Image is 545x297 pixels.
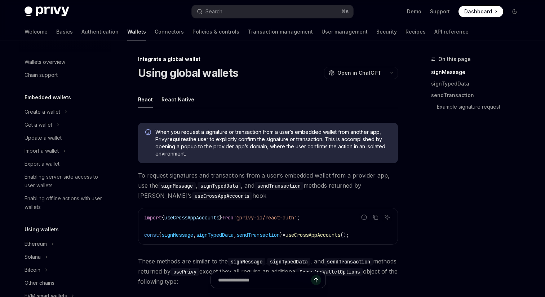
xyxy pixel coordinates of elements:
[431,78,526,89] a: signTypedData
[434,23,469,40] a: API reference
[218,272,311,288] input: Ask a question...
[464,8,492,15] span: Dashboard
[359,213,369,222] button: Report incorrect code
[56,23,73,40] a: Basics
[144,232,159,238] span: const
[25,194,107,211] div: Enabling offline actions with user wallets
[19,276,111,289] a: Other chains
[159,232,161,238] span: {
[280,232,283,238] span: }
[155,23,184,40] a: Connectors
[267,258,310,265] a: signTypedData
[376,23,397,40] a: Security
[205,7,226,16] div: Search...
[19,250,52,263] button: Solana
[19,170,111,192] a: Enabling server-side access to user wallets
[25,266,40,274] div: Bitcoin
[19,105,71,118] button: Create a wallet
[430,8,450,15] a: Support
[382,213,392,222] button: Ask AI
[19,157,111,170] a: Export a wallet
[25,172,107,190] div: Enabling server-side access to user wallets
[167,136,189,142] strong: requires
[228,258,265,265] a: signMessage
[25,147,59,155] div: Import a wallet
[192,192,252,200] code: useCrossAppAccounts
[145,129,152,136] svg: Info
[340,232,349,238] span: ();
[170,268,199,276] code: usePrivy
[19,192,111,214] a: Enabling offline actions with user wallets
[25,225,59,234] h5: Using wallets
[19,131,111,144] a: Update a wallet
[371,213,380,222] button: Copy the contents from the code block
[406,23,426,40] a: Recipes
[219,214,222,221] span: }
[25,108,60,116] div: Create a wallet
[25,240,47,248] div: Ethereum
[337,69,381,77] span: Open in ChatGPT
[138,170,398,201] span: To request signatures and transactions from a user’s embedded wallet from a provider app, use the...
[297,268,363,276] code: CrossAppWalletOptions
[322,23,368,40] a: User management
[431,101,526,113] a: Example signature request
[25,160,59,168] div: Export a wallet
[25,6,69,17] img: dark logo
[438,55,471,64] span: On this page
[164,214,219,221] span: useCrossAppAccounts
[248,23,313,40] a: Transaction management
[254,182,303,190] code: sendTransaction
[19,144,70,157] button: Import a wallet
[198,182,241,190] code: signTypedData
[311,275,321,285] button: Send message
[407,8,421,15] a: Demo
[19,69,111,82] a: Chain support
[283,232,285,238] span: =
[25,279,54,287] div: Other chains
[341,9,349,14] span: ⌘ K
[161,214,164,221] span: {
[19,263,51,276] button: Bitcoin
[25,71,58,79] div: Chain support
[19,56,111,69] a: Wallets overview
[234,232,236,238] span: ,
[509,6,520,17] button: Toggle dark mode
[19,237,58,250] button: Ethereum
[297,214,300,221] span: ;
[192,23,239,40] a: Policies & controls
[267,258,310,266] code: signTypedData
[138,66,238,79] h1: Using global wallets
[25,121,52,129] div: Get a wallet
[25,93,71,102] h5: Embedded wallets
[81,23,119,40] a: Authentication
[158,182,196,190] code: signMessage
[155,128,391,157] span: When you request a signature or transaction from a user’s embedded wallet from another app, Privy...
[234,214,297,221] span: '@privy-io/react-auth'
[25,253,41,261] div: Solana
[19,118,63,131] button: Get a wallet
[25,134,62,142] div: Update a wallet
[192,5,353,18] button: Search...⌘K
[193,232,196,238] span: ,
[431,66,526,78] a: signMessage
[127,23,146,40] a: Wallets
[25,23,48,40] a: Welcome
[161,232,193,238] span: signMessage
[138,56,398,63] div: Integrate a global wallet
[458,6,503,17] a: Dashboard
[285,232,340,238] span: useCrossAppAccounts
[144,214,161,221] span: import
[236,232,280,238] span: sendTransaction
[138,91,153,108] button: React
[324,258,373,266] code: sendTransaction
[161,91,194,108] button: React Native
[228,258,265,266] code: signMessage
[196,232,234,238] span: signTypedData
[431,89,526,101] a: sendTransaction
[324,67,386,79] button: Open in ChatGPT
[138,256,398,287] span: These methods are similar to the , , and methods returned by except they all require an additiona...
[25,58,65,66] div: Wallets overview
[324,258,373,265] a: sendTransaction
[222,214,234,221] span: from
